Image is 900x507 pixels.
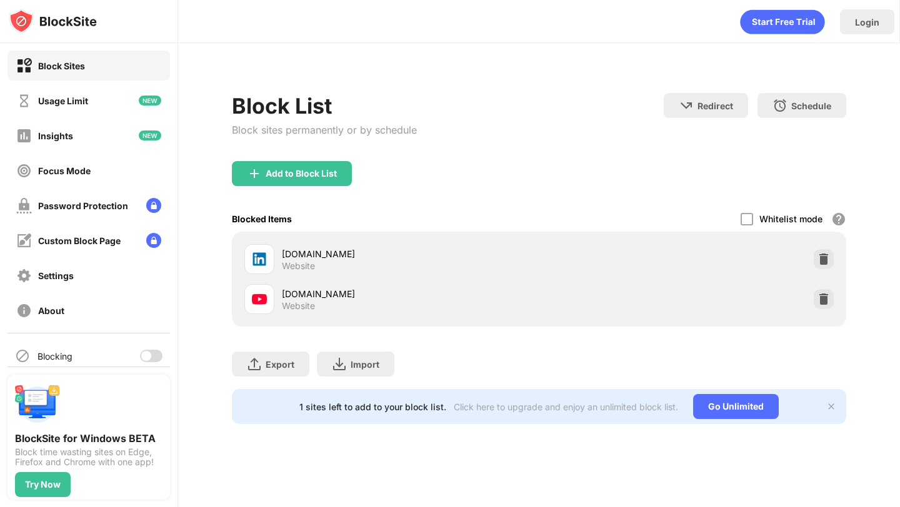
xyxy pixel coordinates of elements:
img: push-desktop.svg [15,382,60,427]
div: animation [740,9,825,34]
div: Usage Limit [38,96,88,106]
div: Website [282,260,315,272]
img: logo-blocksite.svg [9,9,97,34]
img: password-protection-off.svg [16,198,32,214]
img: x-button.svg [826,401,836,411]
div: Block Sites [38,61,85,71]
div: Redirect [697,101,733,111]
img: blocking-icon.svg [15,348,30,363]
div: Focus Mode [38,165,91,176]
div: Try Now [25,480,61,490]
div: Website [282,300,315,312]
img: settings-off.svg [16,268,32,283]
img: focus-off.svg [16,163,32,179]
div: BlockSite for Windows BETA [15,432,162,445]
div: Export [266,359,294,370]
div: Schedule [791,101,831,111]
img: lock-menu.svg [146,198,161,213]
div: Add to Block List [266,169,337,179]
div: Import [351,359,379,370]
img: lock-menu.svg [146,233,161,248]
img: new-icon.svg [139,130,161,140]
img: customize-block-page-off.svg [16,233,32,249]
img: favicons [252,292,267,307]
div: Block List [232,93,417,119]
div: Login [855,17,879,27]
div: Settings [38,270,74,281]
div: Custom Block Page [38,235,121,246]
img: time-usage-off.svg [16,93,32,109]
div: Block sites permanently or by schedule [232,124,417,136]
img: new-icon.svg [139,96,161,106]
img: insights-off.svg [16,128,32,144]
div: Password Protection [38,200,128,211]
img: block-on.svg [16,58,32,74]
div: Insights [38,130,73,141]
img: about-off.svg [16,303,32,318]
div: Whitelist mode [759,214,822,224]
img: favicons [252,252,267,267]
div: About [38,305,64,316]
div: [DOMAIN_NAME] [282,247,539,260]
div: Blocking [37,351,72,362]
div: Click here to upgrade and enjoy an unlimited block list. [454,401,678,412]
div: Block time wasting sites on Edge, Firefox and Chrome with one app! [15,447,162,467]
div: Go Unlimited [693,394,779,419]
div: Blocked Items [232,214,292,224]
div: [DOMAIN_NAME] [282,287,539,300]
div: 1 sites left to add to your block list. [299,401,446,412]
